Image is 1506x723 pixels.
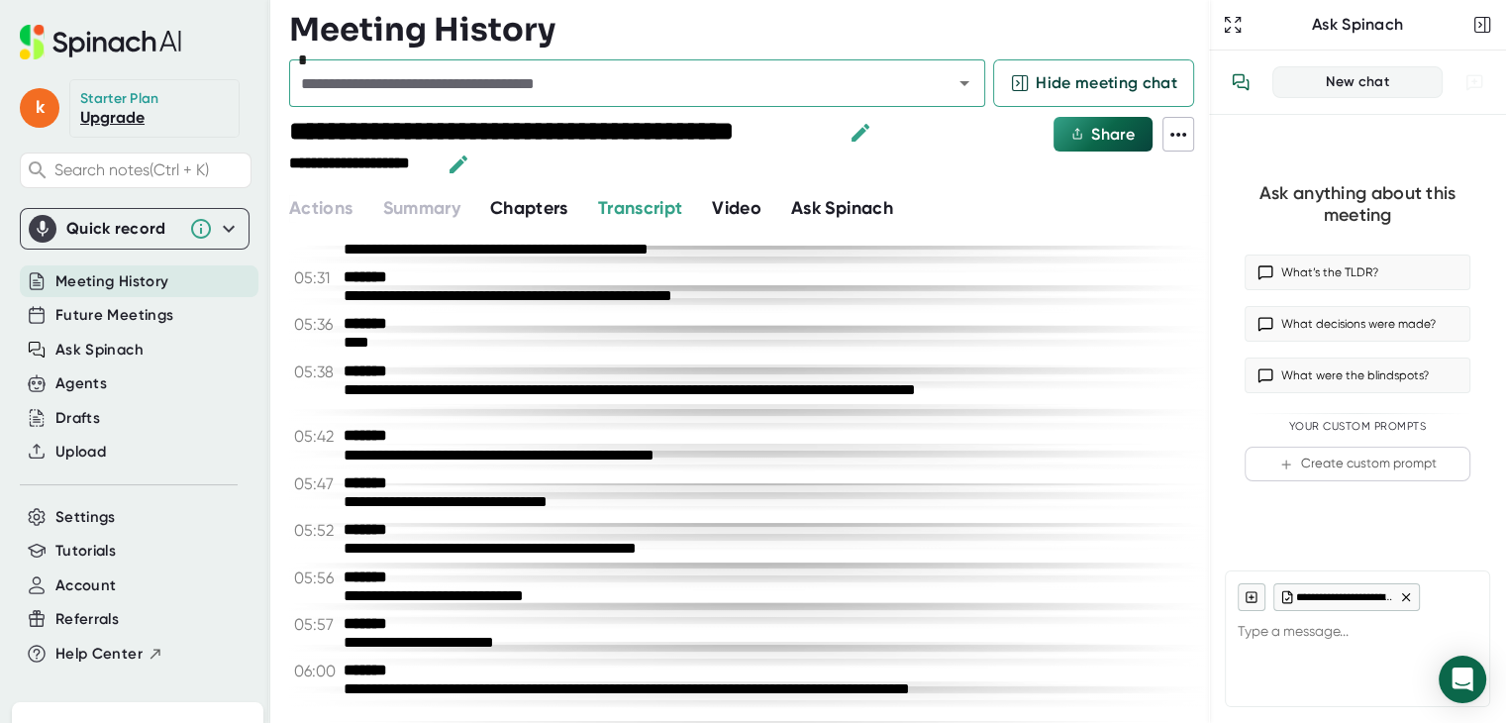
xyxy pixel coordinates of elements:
[54,160,246,179] span: Search notes (Ctrl + K)
[598,195,683,222] button: Transcript
[55,574,116,597] button: Account
[80,90,159,108] div: Starter Plan
[951,69,978,97] button: Open
[55,643,143,666] span: Help Center
[289,197,352,219] span: Actions
[20,88,59,128] span: k
[294,268,339,287] span: 05:31
[55,643,163,666] button: Help Center
[55,304,173,327] button: Future Meetings
[1468,11,1496,39] button: Close conversation sidebar
[289,11,555,49] h3: Meeting History
[1219,11,1247,39] button: Expand to Ask Spinach page
[294,662,339,680] span: 06:00
[55,339,144,361] button: Ask Spinach
[294,362,339,381] span: 05:38
[791,195,893,222] button: Ask Spinach
[1245,447,1470,481] button: Create custom prompt
[382,195,459,222] button: Summary
[1247,15,1468,35] div: Ask Spinach
[55,372,107,395] button: Agents
[294,615,339,634] span: 05:57
[55,441,106,464] button: Upload
[1054,117,1153,152] button: Share
[712,197,761,219] span: Video
[294,568,339,587] span: 05:56
[1091,125,1135,144] span: Share
[382,197,459,219] span: Summary
[80,108,145,127] a: Upgrade
[1245,358,1470,393] button: What were the blindspots?
[294,521,339,540] span: 05:52
[712,195,761,222] button: Video
[55,540,116,563] button: Tutorials
[29,209,241,249] div: Quick record
[791,197,893,219] span: Ask Spinach
[490,195,568,222] button: Chapters
[1221,62,1260,102] button: View conversation history
[294,474,339,493] span: 05:47
[598,197,683,219] span: Transcript
[1245,182,1470,227] div: Ask anything about this meeting
[66,219,179,239] div: Quick record
[993,59,1194,107] button: Hide meeting chat
[294,315,339,334] span: 05:36
[289,195,352,222] button: Actions
[1036,71,1177,95] span: Hide meeting chat
[55,506,116,529] button: Settings
[490,197,568,219] span: Chapters
[1439,656,1486,703] div: Open Intercom Messenger
[55,407,100,430] button: Drafts
[294,427,339,446] span: 05:42
[55,608,119,631] button: Referrals
[1245,306,1470,342] button: What decisions were made?
[1245,255,1470,290] button: What’s the TLDR?
[1245,420,1470,434] div: Your Custom Prompts
[55,270,168,293] button: Meeting History
[1285,73,1430,91] div: New chat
